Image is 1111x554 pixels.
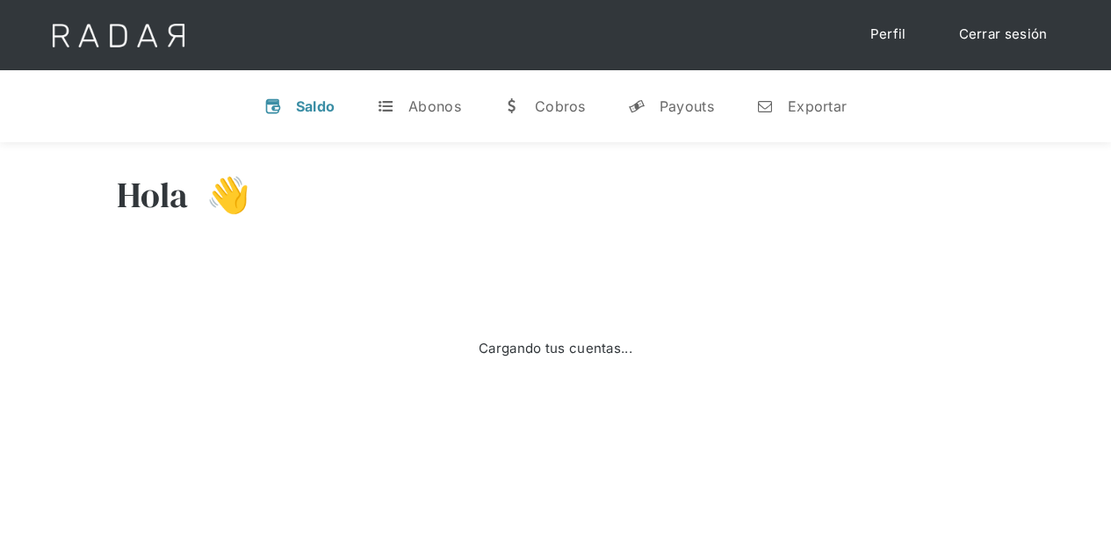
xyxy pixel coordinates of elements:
div: v [264,97,282,115]
div: w [503,97,521,115]
h3: 👋 [189,173,250,217]
div: Cargando tus cuentas... [479,339,632,359]
div: t [377,97,394,115]
div: Saldo [296,97,335,115]
a: Cerrar sesión [941,18,1065,52]
a: Perfil [853,18,924,52]
div: Payouts [660,97,714,115]
div: Exportar [788,97,847,115]
div: Abonos [408,97,461,115]
h3: Hola [117,173,189,217]
div: Cobros [535,97,586,115]
div: y [628,97,646,115]
div: n [756,97,774,115]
